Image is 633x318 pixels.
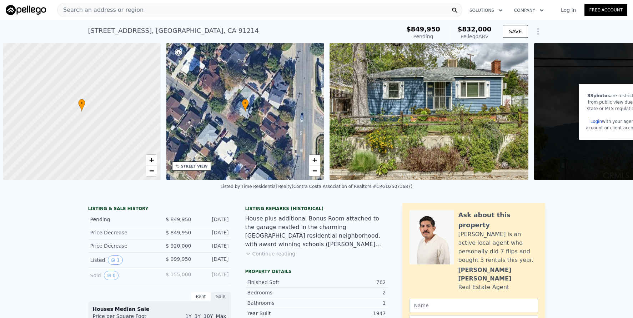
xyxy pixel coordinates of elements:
span: $ 849,950 [166,217,191,222]
span: • [242,100,249,106]
div: Finished Sqft [247,279,317,286]
div: Ask about this property [458,210,538,230]
div: Price Decrease [90,229,154,236]
div: [PERSON_NAME] [PERSON_NAME] [458,266,538,283]
div: [DATE] [197,255,229,265]
a: Zoom out [309,165,320,176]
a: Zoom in [309,155,320,165]
div: [DATE] [197,271,229,280]
div: Listing Remarks (Historical) [245,206,388,212]
button: View historical data [104,271,119,280]
div: Listed by Time Residential Realty (Contra Costa Association of Realtors #CRGD25073687) [221,184,412,189]
div: Price Decrease [90,242,154,249]
button: Solutions [464,4,508,17]
button: Company [508,4,549,17]
div: Year Built [247,310,317,317]
div: Pellego ARV [458,33,492,40]
div: Property details [245,269,388,274]
span: + [149,155,154,164]
button: SAVE [503,25,528,38]
span: + [312,155,317,164]
div: Listed [90,255,154,265]
div: 2 [317,289,386,296]
span: Search an address or region [57,6,144,14]
div: [DATE] [197,242,229,249]
div: 1947 [317,310,386,317]
button: View historical data [108,255,123,265]
a: Zoom in [146,155,157,165]
img: Pellego [6,5,46,15]
div: Sale [211,292,231,301]
span: − [149,166,154,175]
div: [DATE] [197,229,229,236]
div: Real Estate Agent [458,283,509,292]
div: LISTING & SALE HISTORY [88,206,231,213]
div: STREET VIEW [181,164,208,169]
span: • [78,100,85,106]
div: Rent [191,292,211,301]
div: • [242,99,249,111]
img: Sale: 166120368 Parcel: 49102001 [330,43,528,180]
button: Show Options [531,24,545,39]
div: Bathrooms [247,299,317,307]
div: [DATE] [197,216,229,223]
span: $832,000 [458,25,492,33]
button: Continue reading [245,250,296,257]
a: Zoom out [146,165,157,176]
a: Free Account [584,4,627,16]
span: $ 920,000 [166,243,191,249]
span: $849,950 [406,25,440,33]
div: 1 [317,299,386,307]
span: $ 155,000 [166,272,191,277]
div: House plus additional Bonus Room attached to the garage nestled in the charming [GEOGRAPHIC_DATA]... [245,214,388,249]
span: 33 photos [587,93,610,98]
div: Sold [90,271,154,280]
div: • [78,99,85,111]
input: Name [410,299,538,312]
a: Login [591,119,602,124]
a: Log In [552,6,584,14]
span: − [312,166,317,175]
div: Bedrooms [247,289,317,296]
div: [STREET_ADDRESS] , [GEOGRAPHIC_DATA] , CA 91214 [88,26,259,36]
div: 762 [317,279,386,286]
div: Pending [406,33,440,40]
div: [PERSON_NAME] is an active local agent who personally did 7 flips and bought 3 rentals this year. [458,230,538,264]
span: $ 999,950 [166,256,191,262]
div: Houses Median Sale [93,305,226,313]
div: Pending [90,216,154,223]
span: $ 849,950 [166,230,191,235]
